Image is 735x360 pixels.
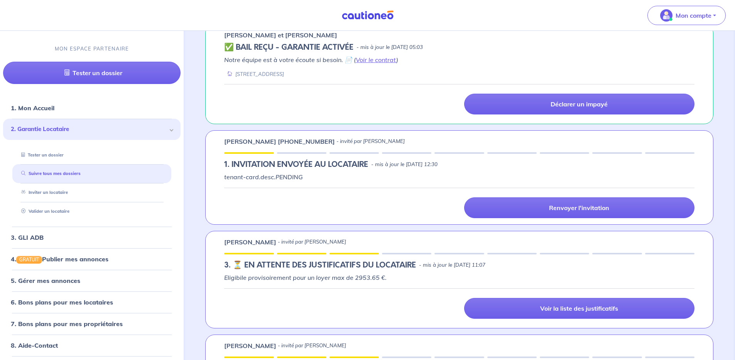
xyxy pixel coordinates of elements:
a: 4.GRATUITPublier mes annonces [11,255,108,263]
div: 8. Aide-Contact [3,338,181,353]
h5: ✅ BAIL REÇU - GARANTIE ACTIVÉE [224,43,353,52]
p: Voir la liste des justificatifs [540,304,618,312]
em: Eligibile provisoirement pour un loyer max de 2953.65 €. [224,274,387,281]
a: Inviter un locataire [18,190,68,195]
img: Cautioneo [339,10,397,20]
p: - mis à jour le [DATE] 11:07 [419,261,485,269]
p: Renvoyer l'invitation [549,204,609,212]
div: 5. Gérer mes annonces [3,273,181,288]
div: Inviter un locataire [12,187,171,199]
div: 3. GLI ADB [3,230,181,245]
a: Voir le contrat [356,56,396,64]
div: state: CONTRACT-VALIDATED, Context: IN-MANAGEMENT,IS-GL-CAUTION [224,43,694,52]
div: Suivre tous mes dossiers [12,168,171,180]
a: Suivre tous mes dossiers [18,171,81,177]
p: - invité par [PERSON_NAME] [278,238,346,246]
div: 7. Bons plans pour mes propriétaires [3,316,181,331]
em: Notre équipe est à votre écoute si besoin. 📄 ( ) [224,56,398,64]
h5: 1.︎ INVITATION ENVOYÉE AU LOCATAIRE [224,160,368,169]
button: illu_account_valid_menu.svgMon compte [647,6,726,25]
p: Déclarer un impayé [551,100,608,108]
p: tenant-card.desc.PENDING [224,172,694,182]
div: 2. Garantie Locataire [3,119,181,140]
a: 6. Bons plans pour mes locataires [11,298,113,306]
p: [PERSON_NAME] [224,341,276,350]
p: - invité par [PERSON_NAME] [278,342,346,350]
a: Voir la liste des justificatifs [464,298,694,319]
p: [PERSON_NAME] et [PERSON_NAME] [224,30,337,40]
div: [STREET_ADDRESS] [224,71,284,78]
div: 6. Bons plans pour mes locataires [3,294,181,310]
a: 7. Bons plans pour mes propriétaires [11,320,123,328]
a: 8. Aide-Contact [11,341,58,349]
a: Déclarer un impayé [464,94,694,114]
a: Renvoyer l'invitation [464,197,694,218]
div: state: PENDING, Context: [224,160,694,169]
div: state: RENTER-DOCUMENTS-IN-PROGRESS, Context: ,NULL-NO-CERTIFICATE [224,261,694,270]
a: Tester un dossier [3,62,181,84]
div: 1. Mon Accueil [3,101,181,116]
p: Mon compte [676,11,711,20]
p: [PERSON_NAME] [224,237,276,247]
span: 2. Garantie Locataire [11,125,167,134]
p: - mis à jour le [DATE] 05:03 [357,44,423,51]
a: Valider un locataire [18,209,69,214]
div: 4.GRATUITPublier mes annonces [3,251,181,267]
a: Tester un dossier [18,152,64,158]
p: - mis à jour le [DATE] 12:30 [371,161,438,168]
a: 1. Mon Accueil [11,104,54,112]
div: Tester un dossier [12,149,171,161]
a: 3. GLI ADB [11,234,44,241]
div: Valider un locataire [12,205,171,218]
p: [PERSON_NAME] [PHONE_NUMBER] [224,137,335,146]
a: 5. Gérer mes annonces [11,277,80,284]
img: illu_account_valid_menu.svg [660,9,672,22]
h5: 3. ⏳️️ EN ATTENTE DES JUSTIFICATIFS DU LOCATAIRE [224,261,416,270]
p: - invité par [PERSON_NAME] [336,138,405,145]
p: MON ESPACE PARTENAIRE [55,45,129,52]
